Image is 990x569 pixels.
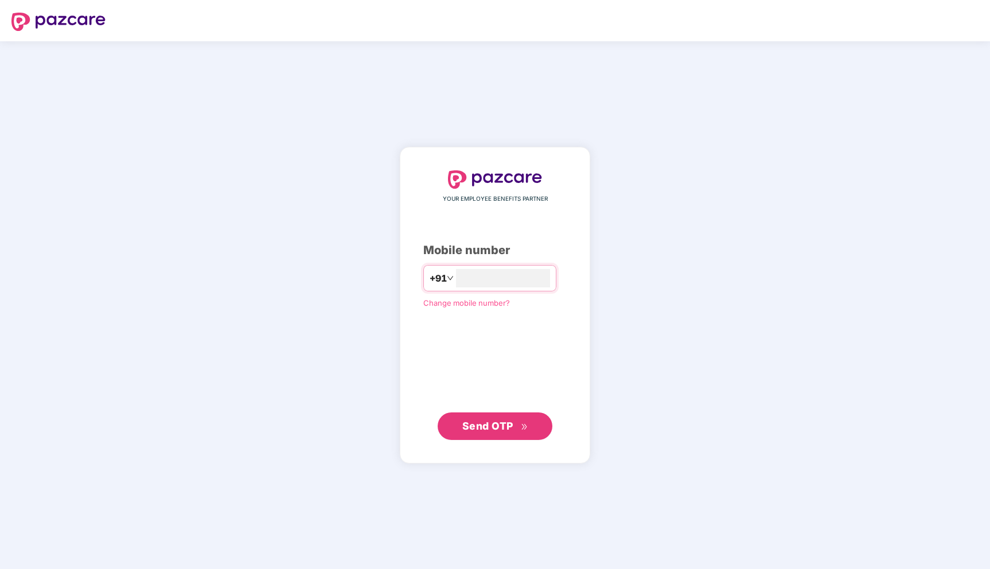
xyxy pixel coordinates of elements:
button: Send OTPdouble-right [438,412,552,440]
img: logo [11,13,106,31]
div: Mobile number [423,241,567,259]
img: logo [448,170,542,189]
span: down [447,275,454,282]
span: YOUR EMPLOYEE BENEFITS PARTNER [443,194,548,204]
span: Send OTP [462,420,513,432]
span: +91 [430,271,447,286]
span: double-right [521,423,528,431]
a: Change mobile number? [423,298,510,307]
